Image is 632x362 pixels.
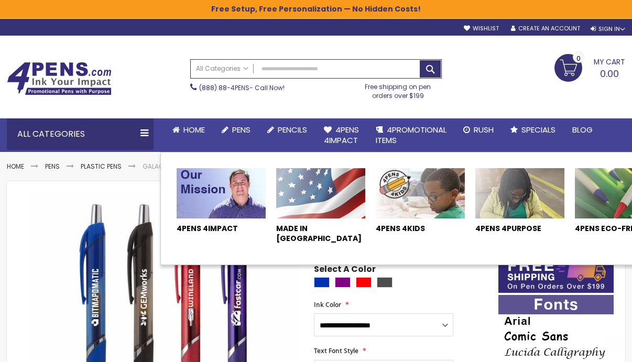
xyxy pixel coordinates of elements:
div: Sign In [591,25,625,33]
a: Plastic Pens [81,162,122,171]
div: Purple [335,277,351,288]
span: 4Pens 4impact [324,124,359,146]
div: All Categories [7,118,154,150]
a: 4Pens 4KIds [376,224,465,239]
span: Pencils [278,124,307,135]
span: Specials [521,124,555,135]
a: 4Pens4impact [315,118,367,152]
span: Text Font Style [314,346,358,355]
a: Pencils [259,118,315,141]
a: Blog [564,118,601,141]
img: Made In USA [276,168,365,218]
div: Blue [314,277,330,288]
a: (888) 88-4PENS [199,83,249,92]
a: All Categories [191,60,254,77]
a: Create an Account [511,25,580,32]
span: Ink Color [314,300,341,309]
img: 4Pens 4Purpose [475,168,564,218]
img: Free shipping on orders over $199 [498,255,614,293]
iframe: Google Customer Reviews [546,334,632,362]
span: 4PROMOTIONAL ITEMS [376,124,446,146]
span: All Categories [196,64,248,73]
a: 4Pens 4Impact [177,224,266,239]
a: Specials [502,118,564,141]
a: Wishlist [464,25,499,32]
a: Rush [455,118,502,141]
img: 4Pens 4Impact [177,168,266,218]
div: Red [356,277,372,288]
div: Free shipping on pen orders over $199 [354,79,442,100]
span: Blog [572,124,593,135]
a: Pens [213,118,259,141]
div: Smoke [377,277,393,288]
span: 0.00 [600,67,619,80]
span: Home [183,124,205,135]
span: Rush [474,124,494,135]
a: Pens [45,162,60,171]
img: 4Pens 4Kids [376,168,465,218]
a: 4Pens 4Purpose [475,224,564,239]
span: 0 [576,53,581,63]
span: Select A Color [314,264,376,278]
span: - Call Now! [199,83,285,92]
span: Pens [232,124,250,135]
img: 4Pens Custom Pens and Promotional Products [7,62,112,95]
a: Home [164,118,213,141]
a: 4PROMOTIONALITEMS [367,118,455,152]
li: Galactic Gel Retractable Pen [143,162,243,171]
a: Home [7,162,24,171]
a: 0.00 0 [554,54,625,80]
a: Made In [GEOGRAPHIC_DATA] [276,224,365,249]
